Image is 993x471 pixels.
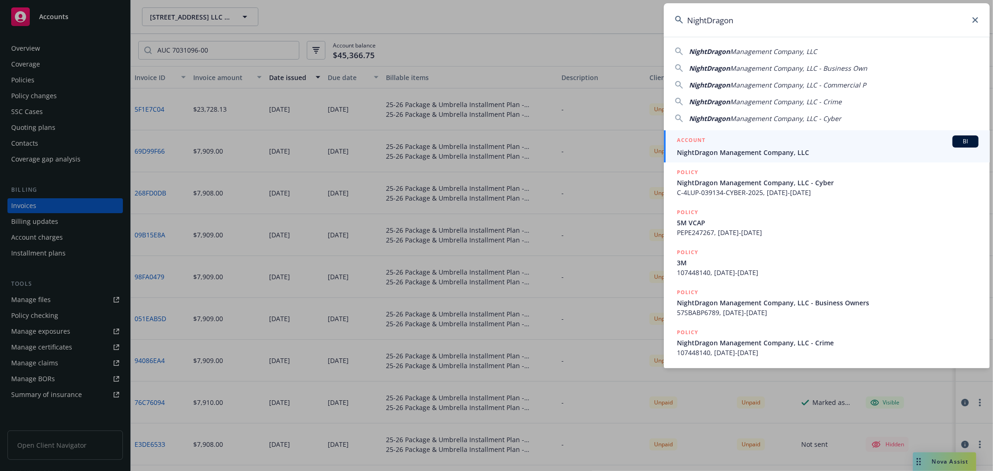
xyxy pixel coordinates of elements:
[677,218,979,228] span: 5M VCAP
[677,178,979,188] span: NightDragon Management Company, LLC - Cyber
[730,81,866,89] span: Management Company, LLC - Commercial P
[677,338,979,348] span: NightDragon Management Company, LLC - Crime
[677,248,698,257] h5: POLICY
[664,242,990,283] a: POLICY3M107448140, [DATE]-[DATE]
[689,47,730,56] span: NightDragon
[664,202,990,242] a: POLICY5M VCAPPEPE247267, [DATE]-[DATE]
[677,328,698,337] h5: POLICY
[730,97,842,106] span: Management Company, LLC - Crime
[730,114,841,123] span: Management Company, LLC - Cyber
[677,308,979,317] span: 57SBABP6789, [DATE]-[DATE]
[677,348,979,357] span: 107448140, [DATE]-[DATE]
[677,148,979,157] span: NightDragon Management Company, LLC
[956,137,975,146] span: BI
[677,258,979,268] span: 3M
[677,168,698,177] h5: POLICY
[677,135,705,147] h5: ACCOUNT
[677,268,979,277] span: 107448140, [DATE]-[DATE]
[664,323,990,363] a: POLICYNightDragon Management Company, LLC - Crime107448140, [DATE]-[DATE]
[677,288,698,297] h5: POLICY
[664,162,990,202] a: POLICYNightDragon Management Company, LLC - CyberC-4LUP-039134-CYBER-2025, [DATE]-[DATE]
[677,298,979,308] span: NightDragon Management Company, LLC - Business Owners
[730,47,817,56] span: Management Company, LLC
[689,114,730,123] span: NightDragon
[689,97,730,106] span: NightDragon
[664,283,990,323] a: POLICYNightDragon Management Company, LLC - Business Owners57SBABP6789, [DATE]-[DATE]
[664,3,990,37] input: Search...
[677,228,979,237] span: PEPE247267, [DATE]-[DATE]
[689,64,730,73] span: NightDragon
[689,81,730,89] span: NightDragon
[677,208,698,217] h5: POLICY
[664,130,990,162] a: ACCOUNTBINightDragon Management Company, LLC
[730,64,867,73] span: Management Company, LLC - Business Own
[677,188,979,197] span: C-4LUP-039134-CYBER-2025, [DATE]-[DATE]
